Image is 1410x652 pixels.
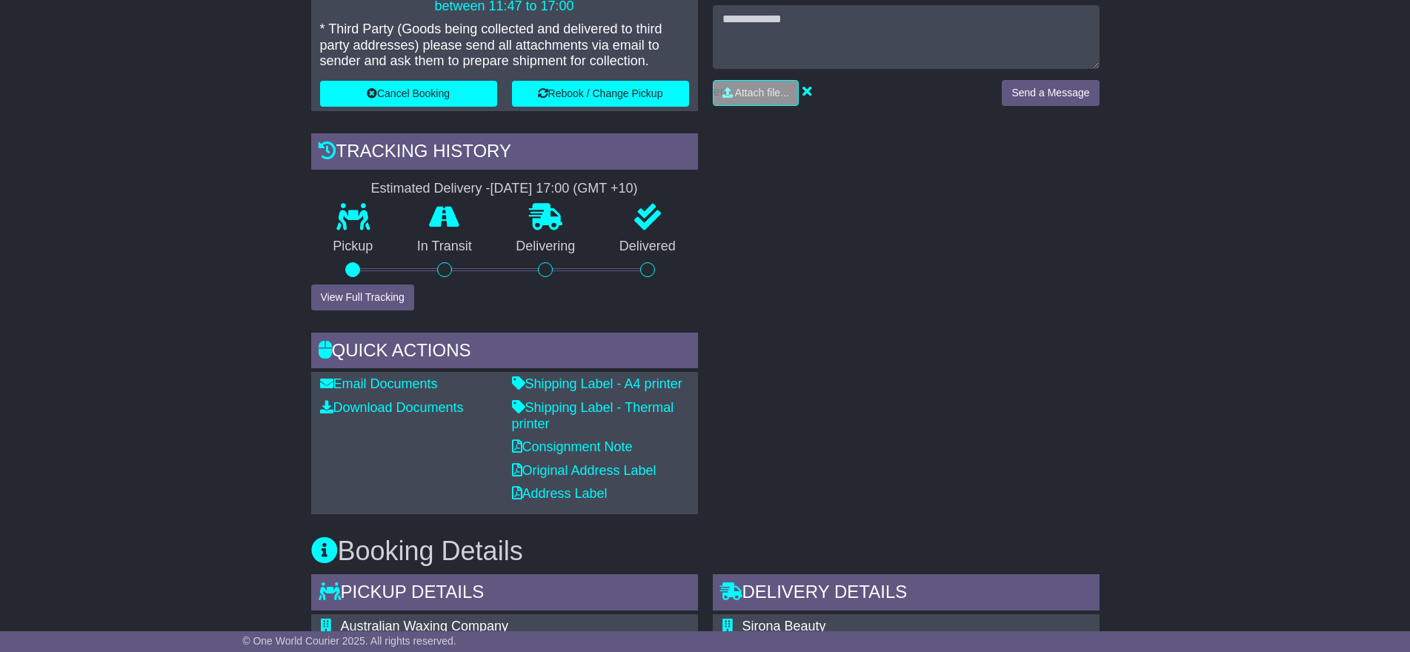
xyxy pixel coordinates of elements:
p: * Third Party (Goods being collected and delivered to third party addresses) please send all atta... [320,21,689,70]
a: Download Documents [320,400,464,415]
span: Sirona Beauty [742,619,826,633]
p: In Transit [395,239,494,255]
div: [DATE] 17:00 (GMT +10) [490,181,638,197]
div: Tracking history [311,133,698,173]
span: Australian Waxing Company [341,619,508,633]
span: © One World Courier 2025. All rights reserved. [242,635,456,647]
h3: Booking Details [311,536,1100,566]
p: Delivering [494,239,598,255]
button: View Full Tracking [311,285,414,310]
a: Shipping Label - Thermal printer [512,400,674,431]
p: Pickup [311,239,396,255]
a: Original Address Label [512,463,656,478]
a: Shipping Label - A4 printer [512,376,682,391]
div: Delivery Details [713,574,1100,614]
p: Delivered [597,239,698,255]
a: Address Label [512,486,608,501]
a: Email Documents [320,376,438,391]
a: Consignment Note [512,439,633,454]
button: Cancel Booking [320,81,497,107]
div: Pickup Details [311,574,698,614]
button: Rebook / Change Pickup [512,81,689,107]
button: Send a Message [1002,80,1099,106]
div: Quick Actions [311,333,698,373]
div: Estimated Delivery - [311,181,698,197]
